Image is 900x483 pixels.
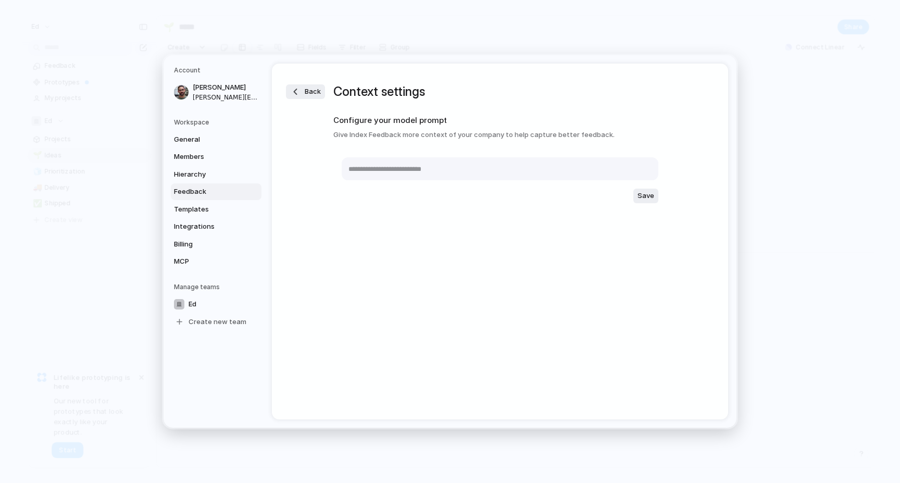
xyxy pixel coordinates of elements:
button: Save [633,189,658,203]
a: Templates [171,201,261,218]
a: Billing [171,236,261,253]
span: Hierarchy [174,169,241,180]
a: Ed [171,296,261,313]
h3: Give Index Feedback more context of your company to help capture better feedback. [333,130,667,140]
span: Members [174,152,241,162]
h1: Context settings [333,82,425,101]
span: General [174,134,241,145]
h2: Configure your model prompt [333,115,667,127]
h5: Manage teams [174,282,261,292]
a: Hierarchy [171,166,261,183]
span: [PERSON_NAME] [193,82,259,93]
a: [PERSON_NAME][PERSON_NAME][EMAIL_ADDRESS] [171,79,261,105]
span: Save [637,191,654,201]
a: MCP [171,253,261,270]
a: Feedback [171,183,261,200]
span: Integrations [174,221,241,232]
span: Create new team [189,317,246,327]
h5: Workspace [174,118,261,127]
a: Create new team [171,314,261,330]
span: [PERSON_NAME][EMAIL_ADDRESS] [193,93,259,102]
a: General [171,131,261,148]
a: Integrations [171,218,261,235]
span: Feedback [174,187,241,197]
span: Billing [174,239,241,250]
a: Members [171,148,261,165]
span: Ed [189,299,196,309]
button: Back [286,84,325,99]
span: Templates [174,204,241,215]
h5: Account [174,66,261,75]
span: Back [305,86,321,97]
span: MCP [174,256,241,267]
